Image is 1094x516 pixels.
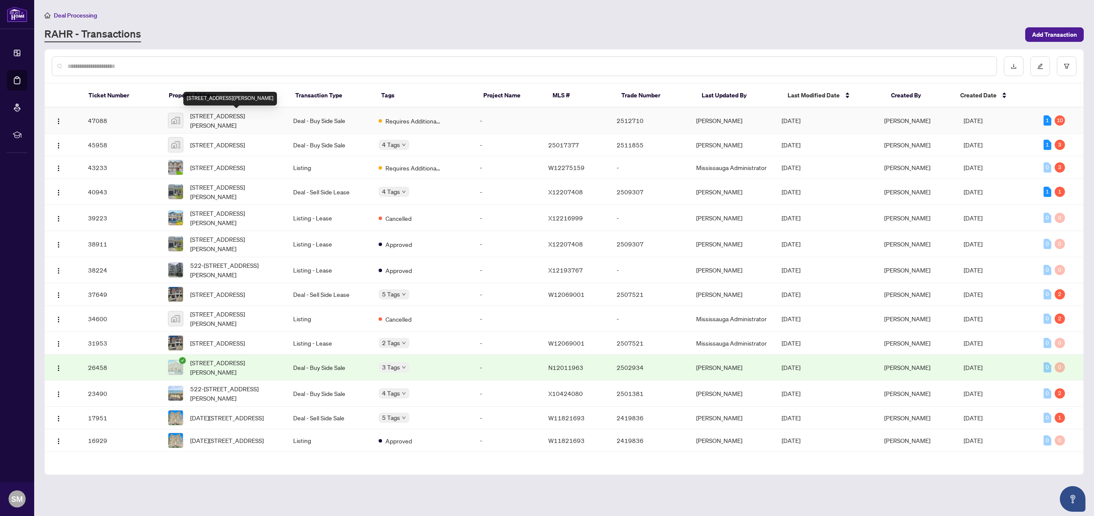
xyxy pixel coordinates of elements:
[782,390,800,397] span: [DATE]
[190,358,279,377] span: [STREET_ADDRESS][PERSON_NAME]
[1055,187,1065,197] div: 1
[382,388,400,398] span: 4 Tags
[286,205,372,231] td: Listing - Lease
[55,391,62,398] img: Logo
[190,309,279,328] span: [STREET_ADDRESS][PERSON_NAME]
[385,163,441,173] span: Requires Additional Docs
[1055,413,1065,423] div: 1
[374,84,476,108] th: Tags
[548,214,583,222] span: X12216999
[44,12,50,18] span: home
[168,386,183,401] img: thumbnail-img
[44,27,141,42] a: RAHR - Transactions
[81,283,161,306] td: 37649
[190,111,279,130] span: [STREET_ADDRESS][PERSON_NAME]
[52,387,65,400] button: Logo
[162,84,288,108] th: Property Address
[610,134,690,156] td: 2511855
[168,433,183,448] img: thumbnail-img
[52,336,65,350] button: Logo
[1055,362,1065,372] div: 0
[402,365,406,369] span: down
[781,84,884,108] th: Last Modified Date
[788,91,840,100] span: Last Modified Date
[964,390,982,397] span: [DATE]
[55,438,62,445] img: Logo
[964,266,982,274] span: [DATE]
[52,114,65,127] button: Logo
[884,188,930,196] span: [PERSON_NAME]
[402,391,406,396] span: down
[1044,187,1051,197] div: 1
[55,340,62,347] img: Logo
[1044,265,1051,275] div: 0
[82,84,162,108] th: Ticket Number
[385,214,412,223] span: Cancelled
[476,84,545,108] th: Project Name
[1055,388,1065,399] div: 2
[689,156,775,179] td: Mississauga Administrator
[1004,56,1023,76] button: download
[382,338,400,348] span: 2 Tags
[1044,239,1051,249] div: 0
[55,241,62,248] img: Logo
[964,315,982,322] span: [DATE]
[964,290,982,298] span: [DATE]
[884,437,930,444] span: [PERSON_NAME]
[52,434,65,447] button: Logo
[81,407,161,429] td: 17951
[190,436,264,445] span: [DATE][STREET_ADDRESS]
[1044,435,1051,446] div: 0
[55,118,62,125] img: Logo
[52,161,65,174] button: Logo
[960,91,997,100] span: Created Date
[689,134,775,156] td: [PERSON_NAME]
[689,283,775,306] td: [PERSON_NAME]
[1044,213,1051,223] div: 0
[610,407,690,429] td: 2419836
[1044,388,1051,399] div: 0
[953,84,1034,108] th: Created Date
[168,336,183,350] img: thumbnail-img
[610,231,690,257] td: 2509307
[52,185,65,199] button: Logo
[548,290,585,298] span: W12069001
[183,92,277,106] div: [STREET_ADDRESS][PERSON_NAME]
[52,237,65,251] button: Logo
[52,263,65,277] button: Logo
[288,84,375,108] th: Transaction Type
[1057,56,1076,76] button: filter
[54,12,97,19] span: Deal Processing
[286,156,372,179] td: Listing
[1064,63,1070,69] span: filter
[81,179,161,205] td: 40943
[81,306,161,332] td: 34600
[286,134,372,156] td: Deal - Buy Side Sale
[81,257,161,283] td: 38224
[190,182,279,201] span: [STREET_ADDRESS][PERSON_NAME]
[382,289,400,299] span: 5 Tags
[52,287,65,301] button: Logo
[190,384,279,403] span: 522-[STREET_ADDRESS][PERSON_NAME]
[81,355,161,381] td: 26458
[81,156,161,179] td: 43233
[689,257,775,283] td: [PERSON_NAME]
[689,381,775,407] td: [PERSON_NAME]
[884,364,930,371] span: [PERSON_NAME]
[610,108,690,134] td: 2512710
[473,179,541,205] td: -
[286,179,372,205] td: Deal - Sell Side Lease
[55,267,62,274] img: Logo
[689,306,775,332] td: Mississauga Administrator
[964,141,982,149] span: [DATE]
[546,84,615,108] th: MLS #
[610,179,690,205] td: 2509307
[1044,362,1051,372] div: 0
[55,189,62,196] img: Logo
[402,190,406,194] span: down
[884,141,930,149] span: [PERSON_NAME]
[168,211,183,225] img: thumbnail-img
[168,287,183,302] img: thumbnail-img
[1055,140,1065,150] div: 3
[473,205,541,231] td: -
